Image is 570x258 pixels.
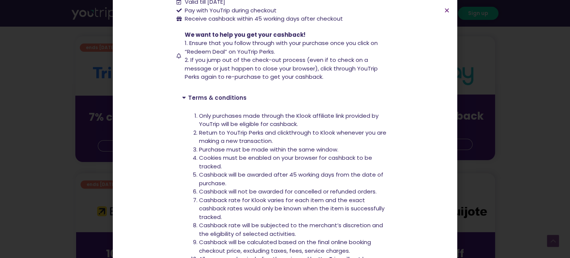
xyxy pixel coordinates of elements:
li: Purchase must be made within the same window. [199,145,388,154]
li: Only purchases made through the Klook affiliate link provided by YouTrip will be eligible for cas... [199,112,388,129]
li: Cashback rate will be subjected to the merchant’s discretion and the eligibility of selected acti... [199,221,388,238]
li: Return to YouTrip Perks and clickthrough to Klook whenever you are making a new transaction. [199,129,388,145]
li: Cashback rate for Klook varies for each item and the exact cashback rates would only be known whe... [199,196,388,222]
a: Close [444,7,450,13]
li: Cookies must be enabled on your browser for cashback to be tracked. [199,154,388,171]
span: 1. Ensure that you follow through with your purchase once you click on “Redeem Deal” on YouTrip P... [185,39,378,55]
div: Terms & conditions [177,89,394,106]
span: We want to help you get your cashback! [185,31,305,39]
li: Cashback will be awarded after 45 working days from the date of purchase. [199,171,388,187]
a: Terms & conditions [188,94,247,102]
span: 2. If you jump out of the check-out process (even if to check on a message or just happen to clos... [185,56,378,81]
span: Pay with YouTrip during checkout [183,6,277,15]
span: Receive cashback within 45 working days after checkout [183,15,343,23]
li: Cashback will be calculated based on the final online booking checkout price, excluding taxes, fe... [199,238,388,255]
li: Cashback will not be awarded for cancelled or refunded orders. [199,187,388,196]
